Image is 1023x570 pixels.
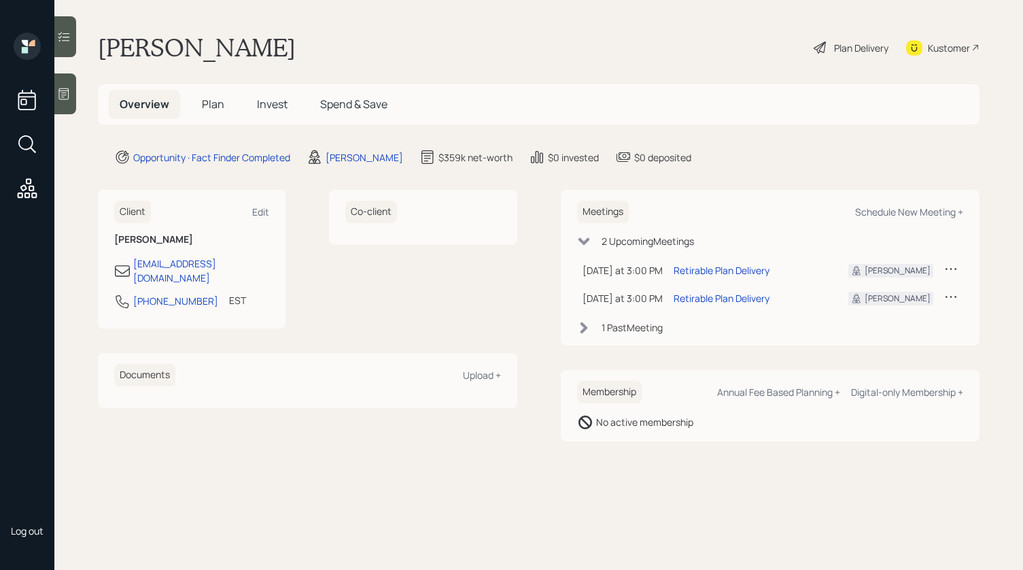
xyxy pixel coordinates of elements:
[114,234,269,246] h6: [PERSON_NAME]
[133,294,218,308] div: [PHONE_NUMBER]
[928,41,970,55] div: Kustomer
[120,97,169,112] span: Overview
[865,292,931,305] div: [PERSON_NAME]
[463,369,501,382] div: Upload +
[634,150,691,165] div: $0 deposited
[596,415,693,429] div: No active membership
[674,263,769,278] div: Retirable Plan Delivery
[583,263,663,278] div: [DATE] at 3:00 PM
[114,364,175,386] h6: Documents
[114,201,151,223] h6: Client
[11,524,44,537] div: Log out
[345,201,397,223] h6: Co-client
[851,386,963,399] div: Digital-only Membership +
[229,293,246,307] div: EST
[252,205,269,218] div: Edit
[717,386,840,399] div: Annual Fee Based Planning +
[577,381,642,403] h6: Membership
[674,291,769,305] div: Retirable Plan Delivery
[257,97,288,112] span: Invest
[548,150,599,165] div: $0 invested
[320,97,387,112] span: Spend & Save
[602,320,663,335] div: 1 Past Meeting
[855,205,963,218] div: Schedule New Meeting +
[133,150,290,165] div: Opportunity · Fact Finder Completed
[14,481,41,508] img: aleksandra-headshot.png
[202,97,224,112] span: Plan
[602,234,694,248] div: 2 Upcoming Meeting s
[438,150,513,165] div: $359k net-worth
[834,41,888,55] div: Plan Delivery
[865,265,931,277] div: [PERSON_NAME]
[577,201,629,223] h6: Meetings
[326,150,403,165] div: [PERSON_NAME]
[583,291,663,305] div: [DATE] at 3:00 PM
[98,33,296,63] h1: [PERSON_NAME]
[133,256,269,285] div: [EMAIL_ADDRESS][DOMAIN_NAME]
